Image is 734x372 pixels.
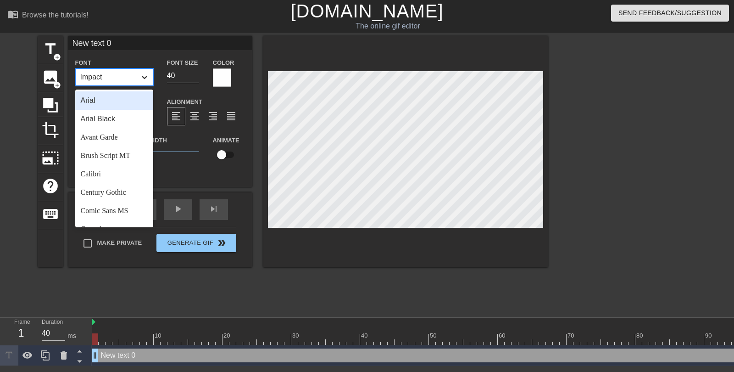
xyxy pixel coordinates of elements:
[75,165,153,183] div: Calibri
[7,9,89,23] a: Browse the tutorials!
[75,220,153,238] div: Consolas
[42,68,59,86] span: image
[160,237,232,248] span: Generate Gif
[167,97,202,107] label: Alignment
[226,111,237,122] span: format_align_justify
[75,58,91,68] label: Font
[75,110,153,128] div: Arial Black
[213,136,239,145] label: Animate
[75,91,153,110] div: Arial
[290,1,443,21] a: [DOMAIN_NAME]
[53,53,61,61] span: add_circle
[75,147,153,165] div: Brush Script MT
[213,58,234,68] label: Color
[611,5,729,22] button: Send Feedback/Suggestion
[42,40,59,58] span: title
[361,331,369,340] div: 40
[208,203,219,214] span: skip_next
[223,331,232,340] div: 20
[705,331,713,340] div: 90
[97,238,142,248] span: Make Private
[53,81,61,89] span: add_circle
[189,111,200,122] span: format_align_center
[171,111,182,122] span: format_align_left
[636,331,645,340] div: 80
[167,58,198,68] label: Font Size
[75,183,153,202] div: Century Gothic
[67,331,76,341] div: ms
[42,205,59,223] span: keyboard
[14,325,28,341] div: 1
[207,111,218,122] span: format_align_right
[430,331,438,340] div: 50
[42,121,59,139] span: crop
[156,234,236,252] button: Generate Gif
[42,320,63,325] label: Duration
[172,203,183,214] span: play_arrow
[155,331,163,340] div: 10
[7,9,18,20] span: menu_book
[42,149,59,167] span: photo_size_select_large
[567,331,576,340] div: 70
[22,11,89,19] div: Browse the tutorials!
[292,331,300,340] div: 30
[75,202,153,220] div: Comic Sans MS
[90,351,100,360] span: drag_handle
[216,237,227,248] span: double_arrow
[618,7,722,19] span: Send Feedback/Suggestion
[499,331,507,340] div: 60
[7,318,35,344] div: Frame
[75,128,153,147] div: Avant Garde
[42,177,59,195] span: help
[80,72,102,83] div: Impact
[249,21,526,32] div: The online gif editor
